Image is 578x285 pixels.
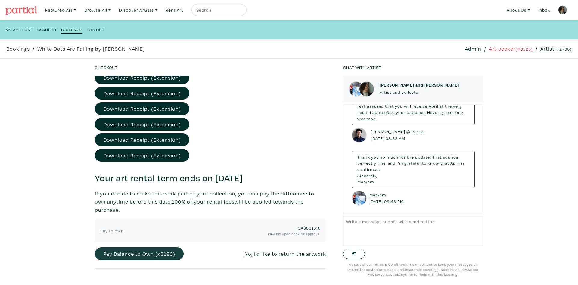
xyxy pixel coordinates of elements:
[388,160,396,166] span: and
[397,160,403,166] span: I’m
[407,154,414,160] span: the
[484,45,486,53] span: /
[368,267,479,277] a: Browse our FAQs
[554,46,572,52] small: (#2730)
[396,109,406,115] span: your
[87,27,104,33] small: Log Out
[440,103,444,109] span: at
[87,25,104,33] a: Log Out
[298,225,321,231] span: CA$
[380,154,385,160] span: so
[453,103,462,109] span: very
[306,225,321,231] span: 881.40
[61,27,82,33] small: Bookings
[385,103,394,109] span: that
[244,250,326,258] a: No, I'd like to return the artwork
[116,4,160,16] a: Discover Artists
[82,4,113,16] a: Browse All
[348,262,479,277] small: As part of our Terms & Conditions, it's important to keep your messages on Partial for customer s...
[6,45,30,53] a: Bookings
[369,192,405,204] small: Maryam [DATE] 09:43 PM
[370,109,371,115] span: I
[380,89,459,96] p: Artist and collector
[380,82,459,87] h6: [PERSON_NAME] and [PERSON_NAME]
[445,103,452,109] span: the
[367,103,384,109] span: assured
[357,166,380,172] span: confirmed.
[177,231,321,236] small: Payable upon booking approval
[357,103,366,109] span: rest
[349,81,364,97] img: phpThumb.php
[352,191,367,206] img: phpThumb.php
[439,109,441,115] span: a
[427,109,437,115] span: Have
[404,103,411,109] span: will
[95,189,326,214] p: If you decide to make this work part of your collection, you can pay the difference to own anytim...
[357,154,370,160] span: Thank
[440,160,449,166] span: that
[352,128,367,143] img: adminavatar.png
[429,103,438,109] span: April
[404,160,421,166] span: grateful
[371,154,379,160] span: you
[359,81,374,97] img: phpThumb.php
[387,154,398,160] span: much
[244,250,326,257] u: No, I'd like to return the artwork
[515,46,533,52] small: (#6125)
[42,4,79,16] a: Featured Art
[461,160,465,166] span: is
[407,109,426,115] span: patience.
[357,173,377,179] span: Sincerely,
[395,103,403,109] span: you
[95,71,189,84] a: Download Receipt (Extension)
[95,149,189,162] a: Download Receipt (Extension)
[357,109,369,115] span: least.
[465,45,481,53] a: Admin
[489,45,533,53] a: Art-seeker(#6125)
[37,27,57,33] small: Wishlist
[37,25,57,33] a: Wishlist
[95,173,326,184] h3: Your art rental term ends on [DATE]
[450,160,460,166] span: April
[37,45,145,53] a: White Dots Are Falling by [PERSON_NAME]
[428,160,439,166] span: know
[33,45,35,53] span: /
[558,5,567,14] img: phpThumb.php
[95,87,189,100] a: Download Receipt (Extension)
[381,272,399,277] a: contact us
[95,247,184,260] button: Pay Balance to Own (x3183)
[378,160,387,166] span: fine,
[536,4,553,16] a: Inbox
[172,198,235,205] a: 100% of your rental fees
[95,118,189,131] a: Download Receipt (Extension)
[196,6,241,14] input: Search
[369,128,425,141] small: [PERSON_NAME] @ Partial [DATE] 08:32 AM
[5,27,33,33] small: My Account
[100,228,124,233] span: Pay to own
[422,160,427,166] span: to
[415,154,431,160] span: update!
[357,160,376,166] span: perfectly
[536,45,538,53] span: /
[343,65,381,70] small: Chat with artist
[95,65,117,70] small: Checkout
[357,116,377,122] span: weekend.
[443,154,458,160] span: sounds
[95,102,189,115] a: Download Receipt (Extension)
[454,109,463,115] span: long
[163,4,186,16] a: Rent Art
[5,25,33,33] a: My Account
[372,109,395,115] span: appreciate
[412,103,427,109] span: receive
[504,4,533,16] a: About Us
[442,109,453,115] span: great
[357,179,374,185] span: Maryam
[61,25,82,34] a: Bookings
[432,154,442,160] span: That
[95,133,189,146] a: Download Receipt (Extension)
[540,45,572,53] a: Artist(#2730)
[399,154,406,160] span: for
